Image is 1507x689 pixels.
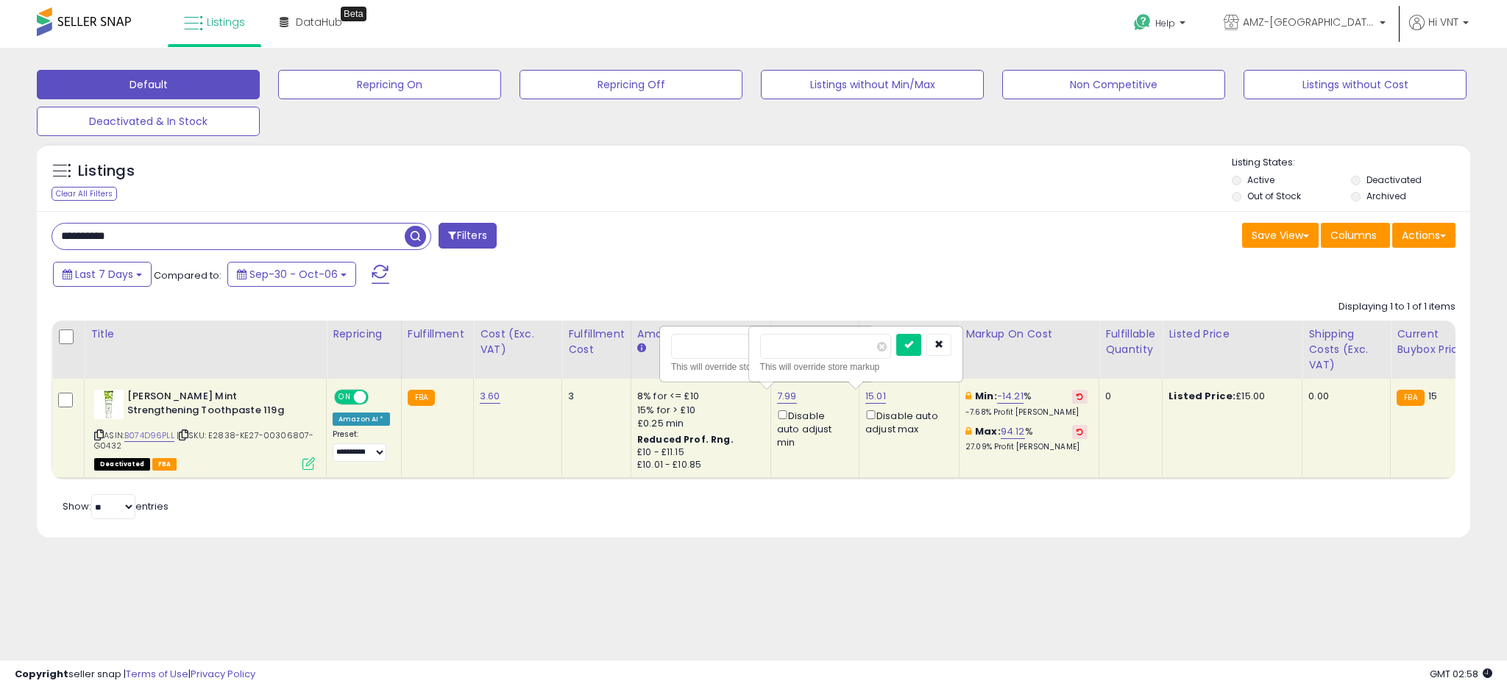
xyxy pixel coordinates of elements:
[408,390,435,406] small: FBA
[975,389,997,403] b: Min:
[637,417,759,430] div: £0.25 min
[152,458,177,471] span: FBA
[1308,390,1379,403] div: 0.00
[637,390,759,403] div: 8% for <= £10
[154,268,221,282] span: Compared to:
[94,390,124,419] img: 41jz+VCJ6OL._SL40_.jpg
[520,70,742,99] button: Repricing Off
[75,267,133,282] span: Last 7 Days
[249,267,338,282] span: Sep-30 - Oct-06
[124,429,174,442] a: B074D96PLL
[227,262,356,287] button: Sep-30 - Oct-06
[94,429,314,451] span: | SKU: E2838-KE27-00306807-G0432
[965,425,1088,452] div: %
[207,15,245,29] span: Listings
[480,326,556,357] div: Cost (Exc. VAT)
[78,161,135,182] h5: Listings
[1397,390,1424,406] small: FBA
[568,326,625,357] div: Fulfillment Cost
[1428,389,1437,403] span: 15
[965,326,1093,342] div: Markup on Cost
[296,15,342,29] span: DataHub
[1247,190,1301,202] label: Out of Stock
[637,433,734,446] b: Reduced Prof. Rng.
[965,407,1088,418] p: -7.68% Profit [PERSON_NAME]
[336,391,354,404] span: ON
[671,360,862,374] div: This will override store markup
[965,442,1088,452] p: 27.09% Profit [PERSON_NAME]
[637,459,759,471] div: £10.01 - £10.85
[1243,15,1375,29] span: AMZ-[GEOGRAPHIC_DATA]
[333,429,390,463] div: Preset:
[1001,424,1025,439] a: 94.12
[1308,326,1384,373] div: Shipping Costs (Exc. VAT)
[1155,17,1175,29] span: Help
[637,326,765,342] div: Amazon Fees
[63,499,169,513] span: Show: entries
[1169,390,1291,403] div: £15.00
[1247,174,1274,186] label: Active
[408,326,467,342] div: Fulfillment
[341,7,366,21] div: Tooltip anchor
[865,407,948,436] div: Disable auto adjust max
[333,326,395,342] div: Repricing
[568,390,620,403] div: 3
[94,390,315,468] div: ASIN:
[760,360,951,374] div: This will override store markup
[439,223,496,249] button: Filters
[997,389,1024,404] a: -14.21
[975,424,1001,438] b: Max:
[1366,190,1406,202] label: Archived
[1122,2,1200,48] a: Help
[637,404,759,417] div: 15% for > £10
[1242,223,1319,248] button: Save View
[1169,389,1235,403] b: Listed Price:
[94,458,150,471] span: All listings that are unavailable for purchase on Amazon for any reason other than out-of-stock
[1397,326,1472,357] div: Current Buybox Price
[1169,326,1296,342] div: Listed Price
[37,107,260,136] button: Deactivated & In Stock
[777,389,797,404] a: 7.99
[965,390,1088,417] div: %
[366,391,390,404] span: OFF
[1366,174,1422,186] label: Deactivated
[761,70,984,99] button: Listings without Min/Max
[1428,15,1458,29] span: Hi VNT
[960,321,1099,379] th: The percentage added to the cost of goods (COGS) that forms the calculator for Min & Max prices.
[52,187,117,201] div: Clear All Filters
[777,407,848,450] div: Disable auto adjust min
[53,262,152,287] button: Last 7 Days
[637,342,646,355] small: Amazon Fees.
[865,389,886,404] a: 15.01
[127,390,306,421] b: [PERSON_NAME] Mint Strengthening Toothpaste 119g
[37,70,260,99] button: Default
[1105,326,1156,357] div: Fulfillable Quantity
[1409,15,1469,48] a: Hi VNT
[1232,156,1470,170] p: Listing States:
[91,326,320,342] div: Title
[637,446,759,459] div: £10 - £11.15
[278,70,501,99] button: Repricing On
[1133,13,1152,32] i: Get Help
[1105,390,1151,403] div: 0
[1338,300,1455,314] div: Displaying 1 to 1 of 1 items
[480,389,500,404] a: 3.60
[333,413,390,426] div: Amazon AI *
[1002,70,1225,99] button: Non Competitive
[1392,223,1455,248] button: Actions
[1330,228,1377,243] span: Columns
[1244,70,1467,99] button: Listings without Cost
[1321,223,1390,248] button: Columns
